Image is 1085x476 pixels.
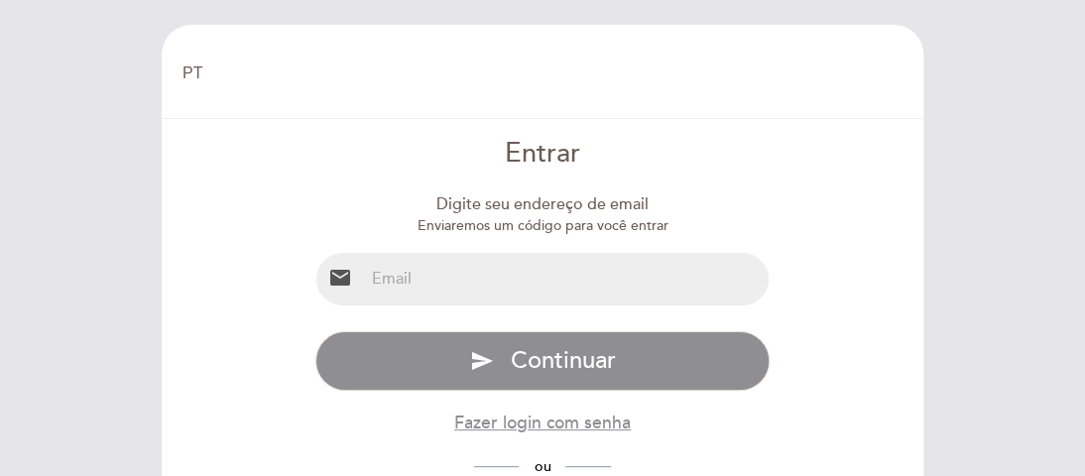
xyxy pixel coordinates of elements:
span: ou [519,458,565,475]
button: Fazer login com senha [454,411,631,435]
div: Entrar [315,135,771,174]
span: Continuar [510,346,615,375]
input: Email [364,253,770,305]
i: email [328,266,352,290]
div: Digite seu endereço de email [315,193,771,216]
i: send [469,349,493,373]
button: send Continuar [315,331,771,391]
div: Enviaremos um código para você entrar [315,216,771,236]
